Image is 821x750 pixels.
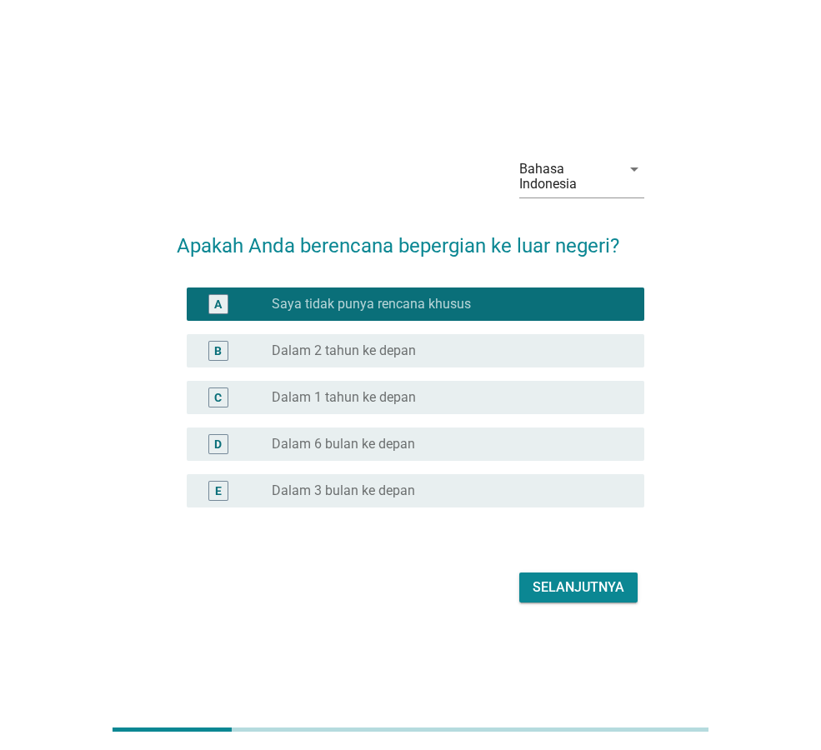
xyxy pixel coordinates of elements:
[272,296,471,312] label: Saya tidak punya rencana khusus
[533,577,624,597] div: Selanjutnya
[272,436,415,452] label: Dalam 6 bulan ke depan
[214,342,222,360] div: B
[214,436,222,453] div: D
[519,162,611,192] div: Bahasa Indonesia
[215,482,222,500] div: E
[519,572,638,602] button: Selanjutnya
[272,342,416,359] label: Dalam 2 tahun ke depan
[624,159,644,179] i: arrow_drop_down
[272,389,416,406] label: Dalam 1 tahun ke depan
[214,296,222,313] div: A
[272,482,415,499] label: Dalam 3 bulan ke depan
[177,214,644,261] h2: Apakah Anda berencana bepergian ke luar negeri?
[214,389,222,407] div: C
